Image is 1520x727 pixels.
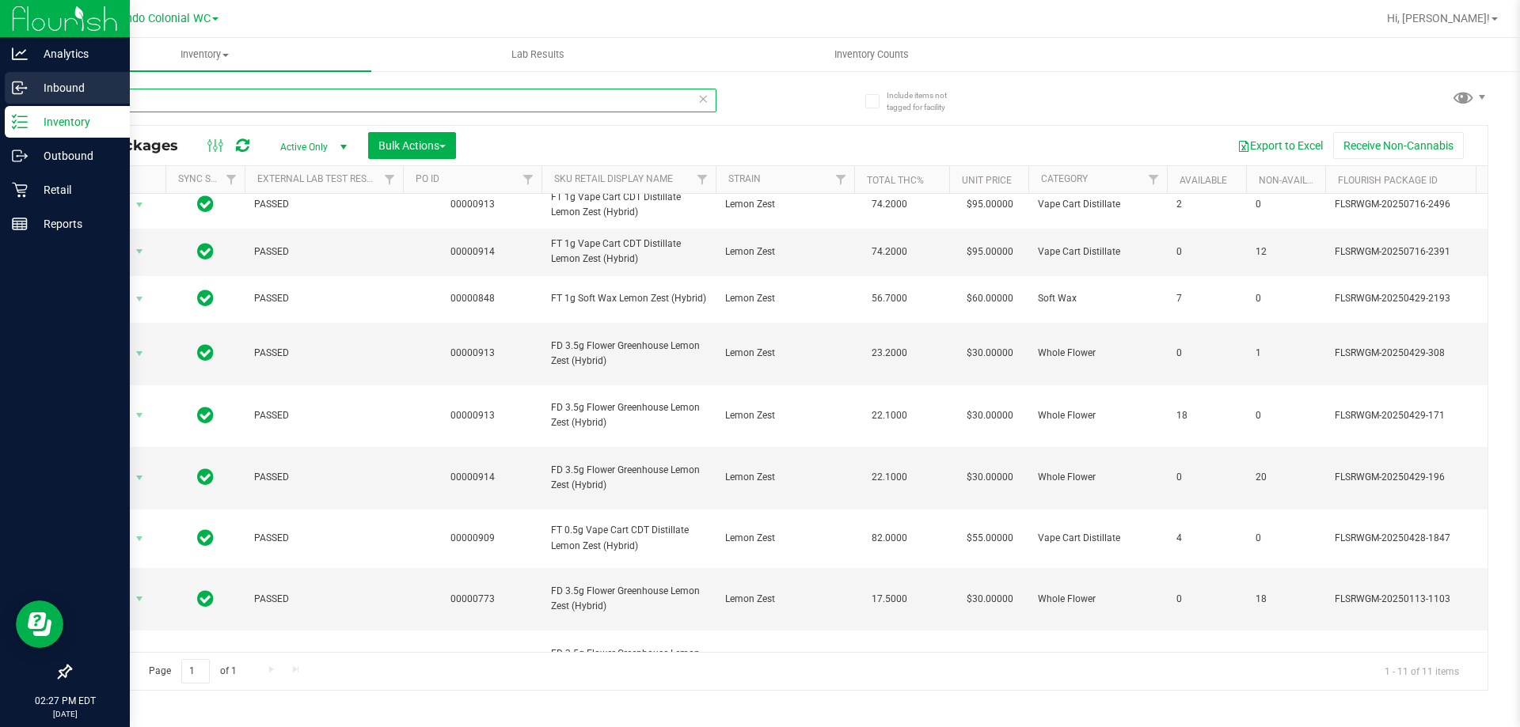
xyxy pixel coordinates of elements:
[959,193,1021,216] span: $95.00000
[551,523,706,553] span: FT 0.5g Vape Cart CDT Distillate Lemon Zest (Hybrid)
[1227,132,1333,159] button: Export to Excel
[1038,244,1157,259] span: Vape Cart Distillate
[218,166,245,193] a: Filter
[725,470,845,485] span: Lemon Zest
[1256,197,1316,212] span: 0
[1180,175,1227,186] a: Available
[450,532,495,543] a: 00000909
[1256,346,1316,361] span: 1
[705,38,1038,71] a: Inventory Counts
[130,528,150,550] span: select
[450,471,495,483] a: 00000914
[450,410,495,421] a: 00000913
[1176,197,1237,212] span: 2
[959,649,1021,672] span: $30.00000
[70,89,716,112] input: Search Package ID, Item Name, SKU, Lot or Part Number...
[959,240,1021,263] span: $95.00000
[197,649,214,672] span: In Sync
[813,47,930,62] span: Inventory Counts
[1256,408,1316,423] span: 0
[551,463,706,493] span: FD 3.5g Flower Greenhouse Lemon Zest (Hybrid)
[181,659,210,683] input: 1
[864,287,915,310] span: 56.7000
[1335,408,1490,423] span: FLSRWGM-20250429-171
[7,708,123,720] p: [DATE]
[377,166,403,193] a: Filter
[1335,197,1490,212] span: FLSRWGM-20250716-2496
[197,287,214,309] span: In Sync
[1041,173,1088,184] a: Category
[130,343,150,365] span: select
[368,132,456,159] button: Bulk Actions
[959,527,1021,550] span: $55.00000
[1038,592,1157,607] span: Whole Flower
[1335,346,1490,361] span: FLSRWGM-20250429-308
[130,240,150,263] span: select
[416,173,439,184] a: PO ID
[864,588,915,611] span: 17.5000
[864,404,915,427] span: 22.1000
[864,466,915,489] span: 22.1000
[12,216,28,232] inline-svg: Reports
[1038,197,1157,212] span: Vape Cart Distillate
[1335,291,1490,306] span: FLSRWGM-20250429-2193
[197,588,214,610] span: In Sync
[1038,531,1157,546] span: Vape Cart Distillate
[1335,531,1490,546] span: FLSRWGM-20250428-1847
[1176,470,1237,485] span: 0
[959,404,1021,427] span: $30.00000
[450,293,495,304] a: 00000848
[130,404,150,426] span: select
[490,47,586,62] span: Lab Results
[697,89,709,109] span: Clear
[178,173,239,184] a: Sync Status
[887,89,966,113] span: Include items not tagged for facility
[959,287,1021,310] span: $60.00000
[1256,244,1316,259] span: 12
[1176,346,1237,361] span: 0
[38,47,371,62] span: Inventory
[828,166,854,193] a: Filter
[725,346,845,361] span: Lemon Zest
[1387,12,1490,25] span: Hi, [PERSON_NAME]!
[551,339,706,369] span: FD 3.5g Flower Greenhouse Lemon Zest (Hybrid)
[725,592,845,607] span: Lemon Zest
[28,78,123,97] p: Inbound
[959,588,1021,611] span: $30.00000
[450,246,495,257] a: 00000914
[864,240,915,263] span: 74.2000
[450,347,495,358] a: 00000913
[1038,291,1157,306] span: Soft Wax
[254,244,393,259] span: PASSED
[378,139,446,152] span: Bulk Actions
[197,240,214,263] span: In Sync
[725,291,845,306] span: Lemon Zest
[16,600,63,648] iframe: Resource center
[1335,244,1490,259] span: FLSRWGM-20250716-2391
[1141,166,1167,193] a: Filter
[371,38,705,71] a: Lab Results
[1333,132,1464,159] button: Receive Non-Cannabis
[1038,408,1157,423] span: Whole Flower
[38,38,371,71] a: Inventory
[1335,470,1490,485] span: FLSRWGM-20250429-196
[28,180,123,199] p: Retail
[197,404,214,426] span: In Sync
[728,173,761,184] a: Strain
[1335,592,1490,607] span: FLSRWGM-20250113-1103
[28,112,123,131] p: Inventory
[130,650,150,672] span: select
[551,237,706,267] span: FT 1g Vape Cart CDT Distillate Lemon Zest (Hybrid)
[130,467,150,489] span: select
[551,190,706,220] span: FT 1g Vape Cart CDT Distillate Lemon Zest (Hybrid)
[82,137,194,154] span: All Packages
[28,44,123,63] p: Analytics
[104,12,211,25] span: Orlando Colonial WC
[1256,291,1316,306] span: 0
[12,148,28,164] inline-svg: Outbound
[554,173,673,184] a: SKU Retail Display Name
[254,592,393,607] span: PASSED
[867,175,924,186] a: Total THC%
[450,199,495,210] a: 00000913
[1038,470,1157,485] span: Whole Flower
